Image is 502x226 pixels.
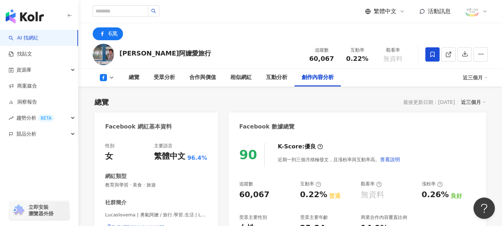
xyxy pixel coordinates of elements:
span: rise [9,116,14,121]
div: 性別 [105,143,114,149]
span: Lucaslovema | 勇氣阿嬤 / 旅行.學習.生活 | Lucaslovema [105,212,207,218]
div: 0.26% [422,189,449,200]
div: Facebook 數據總覽 [239,123,294,131]
div: 觀看率 [361,181,382,187]
span: 無資料 [383,55,403,62]
div: 良好 [451,192,462,200]
div: 互動分析 [266,73,287,82]
div: 漲粉率 [422,181,443,187]
span: 趨勢分析 [16,110,54,126]
div: 商業合作內容覆蓋比例 [361,214,407,221]
div: 總覽 [94,97,109,107]
a: 商案媒合 [9,83,37,90]
div: 社群簡介 [105,199,127,206]
div: Facebook 網紅基本資料 [105,123,172,131]
img: 289788395_109780741784748_5251775858296387965_n.jpg [465,5,479,18]
div: [PERSON_NAME]阿嬤愛旅行 [119,49,211,58]
div: 女 [105,151,113,162]
div: 0.22% [300,189,327,200]
button: 查看說明 [380,152,400,167]
div: 近三個月 [463,72,488,83]
div: 觀看率 [379,47,406,54]
div: BETA [38,115,54,122]
div: 最後更新日期：[DATE] [403,99,455,105]
div: 追蹤數 [239,181,253,187]
div: 繁體中文 [154,151,185,162]
div: 受眾主要性別 [239,214,267,221]
div: 無資料 [361,189,384,200]
iframe: Help Scout Beacon - Open [473,198,495,219]
span: 查看說明 [380,157,400,162]
div: 受眾主要年齡 [300,214,328,221]
span: 96.4% [187,154,207,162]
div: K-Score : [278,143,323,151]
div: 普通 [329,192,340,200]
div: 總覽 [129,73,139,82]
button: 6萬 [93,27,123,40]
div: 60,067 [239,189,270,200]
span: 教育與學習 · 美食 · 旅遊 [105,182,207,188]
div: 互動率 [344,47,371,54]
div: 受眾分析 [154,73,175,82]
div: 90 [239,147,257,162]
a: 找貼文 [9,51,32,58]
div: 追蹤數 [308,47,335,54]
div: 創作內容分析 [302,73,334,82]
div: 近期一到三個月積極發文，且漲粉率與互動率高。 [278,152,400,167]
a: chrome extension立即安裝 瀏覽器外掛 [9,201,69,220]
span: search [151,9,156,14]
div: 互動率 [300,181,321,187]
span: 60,067 [309,55,334,62]
div: 6萬 [108,29,118,39]
a: 洞察報告 [9,99,37,106]
a: searchAI 找網紅 [9,35,39,42]
span: 立即安裝 瀏覽器外掛 [29,204,53,217]
div: 相似網紅 [230,73,252,82]
span: 繁體中文 [374,7,396,15]
img: logo [6,9,44,23]
span: 競品分析 [16,126,36,142]
span: 資源庫 [16,62,31,78]
div: 優良 [304,143,316,151]
div: 網紅類型 [105,173,127,180]
div: 合作與價值 [189,73,216,82]
span: 活動訊息 [428,8,451,15]
img: chrome extension [11,205,25,216]
div: 主要語言 [154,143,173,149]
div: 近三個月 [461,98,486,107]
span: 0.22% [346,55,368,62]
img: KOL Avatar [93,44,114,65]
